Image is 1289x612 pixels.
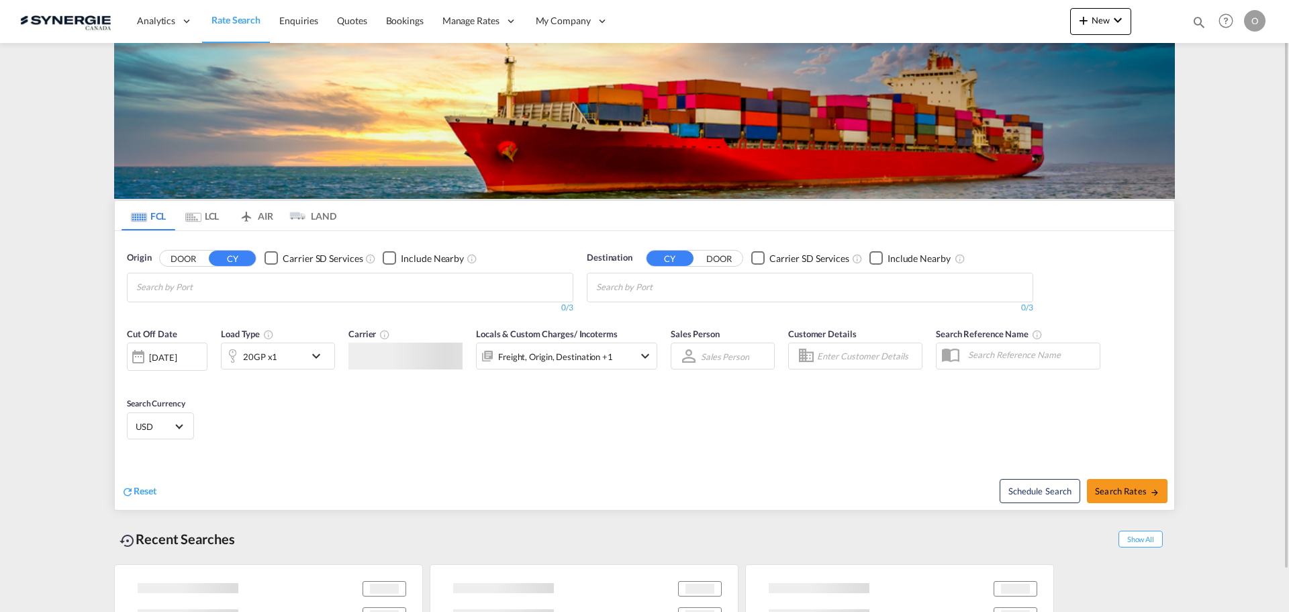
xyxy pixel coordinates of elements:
div: 20GP x1icon-chevron-down [221,343,335,369]
div: O [1244,10,1266,32]
md-checkbox: Checkbox No Ink [869,251,951,265]
span: Carrier [348,329,390,339]
span: Analytics [137,14,175,28]
md-icon: Unchecked: Search for CY (Container Yard) services for all selected carriers.Checked : Search for... [365,253,376,264]
div: [DATE] [127,343,207,371]
md-icon: Unchecked: Ignores neighbouring ports when fetching rates.Checked : Includes neighbouring ports w... [467,253,477,264]
span: Search Rates [1095,486,1159,496]
md-select: Select Currency: $ USDUnited States Dollar [134,417,187,436]
md-icon: icon-information-outline [263,329,274,340]
button: icon-plus 400-fgNewicon-chevron-down [1070,8,1131,35]
md-icon: The selected Trucker/Carrierwill be displayed in the rate results If the rates are from another f... [379,329,390,340]
input: Chips input. [136,277,264,298]
md-icon: icon-chevron-down [637,348,653,364]
span: Origin [127,251,151,265]
span: Sales Person [671,329,720,339]
md-icon: icon-chevron-down [308,348,331,364]
md-icon: icon-chevron-down [1110,12,1126,28]
md-tab-item: LCL [175,201,229,230]
md-icon: icon-backup-restore [120,533,136,549]
button: DOOR [160,251,207,266]
button: CY [647,251,694,266]
div: Carrier SD Services [769,252,849,265]
div: Freight Origin Destination Factory Stuffingicon-chevron-down [476,343,657,369]
md-datepicker: Select [127,369,137,388]
span: Load Type [221,329,274,339]
img: 1f56c880d42311ef80fc7dca854c8e59.png [20,6,111,36]
span: Customer Details [788,329,856,339]
md-select: Sales Person [700,347,751,366]
md-icon: icon-plus 400-fg [1076,12,1092,28]
span: Show All [1118,531,1163,548]
button: CY [209,251,256,266]
input: Search Reference Name [961,345,1100,365]
span: Search Currency [127,398,185,408]
md-tab-item: AIR [229,201,283,230]
span: Destination [587,251,632,265]
div: Include Nearby [401,252,464,265]
div: 0/3 [127,302,573,314]
div: icon-refreshReset [122,484,156,499]
div: [DATE] [149,351,177,363]
span: Help [1214,9,1237,32]
md-icon: icon-refresh [122,486,134,498]
div: Freight Origin Destination Factory Stuffing [498,347,613,366]
span: Quotes [337,15,367,26]
span: Search Reference Name [936,329,1043,339]
span: Rate Search [211,14,260,26]
div: Help [1214,9,1244,34]
md-pagination-wrapper: Use the left and right arrow keys to navigate between tabs [122,201,336,230]
span: New [1076,15,1126,26]
span: USD [136,421,173,433]
img: LCL+%26+FCL+BACKGROUND.png [114,43,1175,199]
button: DOOR [696,251,743,266]
input: Chips input. [596,277,724,298]
md-checkbox: Checkbox No Ink [751,251,849,265]
div: Include Nearby [888,252,951,265]
md-checkbox: Checkbox No Ink [265,251,363,265]
span: My Company [536,14,591,28]
md-checkbox: Checkbox No Ink [383,251,464,265]
span: Enquiries [279,15,318,26]
input: Enter Customer Details [817,346,918,366]
md-icon: Unchecked: Search for CY (Container Yard) services for all selected carriers.Checked : Search for... [852,253,863,264]
div: OriginDOOR CY Checkbox No InkUnchecked: Search for CY (Container Yard) services for all selected ... [115,231,1174,510]
div: Recent Searches [114,524,240,554]
div: Carrier SD Services [283,252,363,265]
span: Cut Off Date [127,329,177,339]
md-icon: icon-airplane [238,208,254,218]
span: / Incoterms [574,329,618,339]
div: 0/3 [587,302,1033,314]
span: Manage Rates [442,14,499,28]
md-icon: Unchecked: Ignores neighbouring ports when fetching rates.Checked : Includes neighbouring ports w... [955,253,965,264]
span: Locals & Custom Charges [476,329,618,339]
div: 20GP x1 [243,347,277,366]
button: Search Ratesicon-arrow-right [1087,479,1167,503]
button: Note: By default Schedule search will only considerorigin ports, destination ports and cut off da... [1000,479,1080,503]
md-chips-wrap: Chips container with autocompletion. Enter the text area, type text to search, and then use the u... [134,273,269,298]
div: icon-magnify [1192,15,1206,35]
span: Reset [134,485,156,496]
md-chips-wrap: Chips container with autocompletion. Enter the text area, type text to search, and then use the u... [594,273,729,298]
md-icon: icon-arrow-right [1150,488,1159,497]
md-icon: icon-magnify [1192,15,1206,30]
md-tab-item: LAND [283,201,336,230]
md-icon: Your search will be saved by the below given name [1032,329,1043,340]
md-tab-item: FCL [122,201,175,230]
span: Bookings [386,15,424,26]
